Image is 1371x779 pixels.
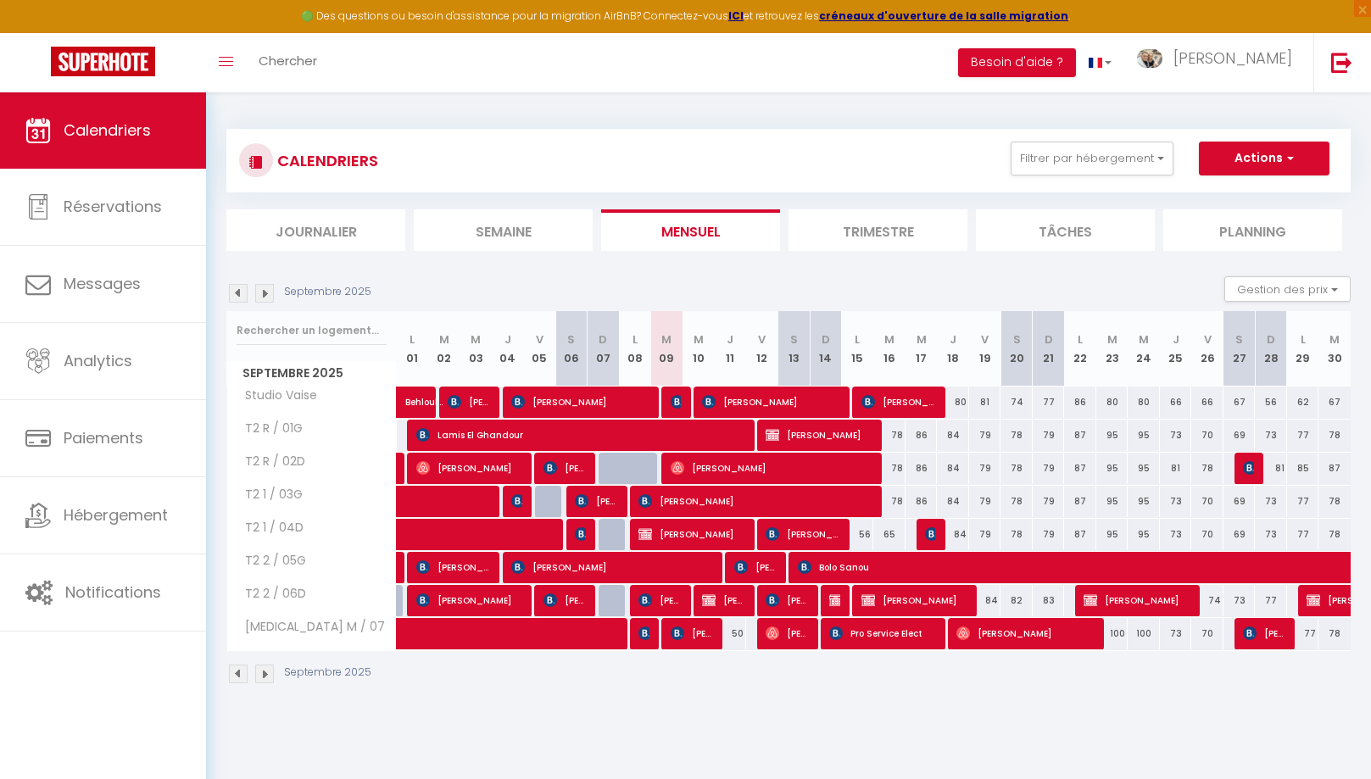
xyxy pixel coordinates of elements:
span: [PERSON_NAME] [702,386,842,418]
div: 74 [1191,585,1223,616]
th: 06 [555,311,588,387]
th: 15 [842,311,874,387]
div: 86 [1064,387,1096,418]
div: 79 [1033,420,1065,451]
span: [PERSON_NAME] [575,485,618,517]
div: 79 [969,420,1001,451]
span: [PERSON_NAME] [671,386,682,418]
div: 67 [1318,387,1351,418]
div: 86 [906,486,938,517]
div: 95 [1096,453,1129,484]
div: 73 [1160,486,1192,517]
span: [PERSON_NAME] [861,386,937,418]
div: 81 [969,387,1001,418]
li: Tâches [976,209,1155,251]
div: 85 [1287,453,1319,484]
th: 21 [1033,311,1065,387]
span: [PERSON_NAME] [448,386,491,418]
div: 66 [1160,387,1192,418]
abbr: D [822,331,830,348]
div: 73 [1255,486,1287,517]
div: 78 [1318,519,1351,550]
abbr: M [471,331,481,348]
th: 17 [906,311,938,387]
abbr: D [599,331,607,348]
div: 56 [1255,387,1287,418]
th: 05 [524,311,556,387]
div: 95 [1096,519,1129,550]
th: 13 [778,311,811,387]
div: 78 [1318,486,1351,517]
div: 87 [1318,453,1351,484]
abbr: V [536,331,543,348]
div: 95 [1128,453,1160,484]
abbr: L [633,331,638,348]
div: 79 [1033,453,1065,484]
span: T2 2 / 05G [230,552,310,570]
img: Super Booking [51,47,155,76]
span: [PERSON_NAME] [1173,47,1292,69]
div: 84 [937,486,969,517]
div: 78 [1318,420,1351,451]
span: Hébergement [64,504,168,526]
span: Pro Service Elect [829,617,937,649]
span: Messages [64,273,141,294]
span: Behloul Adhem [405,377,444,409]
abbr: M [917,331,927,348]
div: 77 [1287,618,1319,649]
a: ... [PERSON_NAME] [1124,33,1313,92]
div: 78 [1318,618,1351,649]
div: 95 [1128,519,1160,550]
span: [PERSON_NAME] [416,452,524,484]
abbr: L [1301,331,1306,348]
span: [PERSON_NAME] Avelines [925,518,936,550]
strong: ICI [728,8,744,23]
th: 29 [1287,311,1319,387]
li: Planning [1163,209,1342,251]
th: 20 [1000,311,1033,387]
span: [PERSON_NAME] [829,584,840,616]
div: 56 [842,519,874,550]
abbr: S [1013,331,1021,348]
div: 77 [1287,519,1319,550]
abbr: L [410,331,415,348]
th: 16 [873,311,906,387]
div: 80 [937,387,969,418]
span: [PERSON_NAME] [416,584,524,616]
span: [PERSON_NAME] [543,584,587,616]
abbr: M [694,331,704,348]
span: [PERSON_NAME] [1243,452,1254,484]
span: [PERSON_NAME] [671,617,714,649]
div: 70 [1191,420,1223,451]
div: 79 [1033,519,1065,550]
span: Chercher [259,52,317,70]
div: 78 [1191,453,1223,484]
p: Septembre 2025 [284,284,371,300]
span: [PERSON_NAME] [671,452,875,484]
span: T2 1 / 04D [230,519,308,537]
li: Trimestre [789,209,967,251]
p: Septembre 2025 [284,665,371,681]
abbr: D [1267,331,1275,348]
div: 77 [1255,585,1287,616]
input: Rechercher un logement... [237,315,387,346]
a: Behloul Adhem [397,387,429,419]
div: 100 [1096,618,1129,649]
div: 84 [969,585,1001,616]
span: Lamis El Ghandour [416,419,750,451]
th: 25 [1160,311,1192,387]
th: 27 [1223,311,1256,387]
div: 86 [906,453,938,484]
abbr: V [1204,331,1212,348]
div: 84 [937,420,969,451]
div: 74 [1000,387,1033,418]
abbr: J [727,331,733,348]
div: 69 [1223,486,1256,517]
span: T2 2 / 06D [230,585,310,604]
div: 87 [1064,519,1096,550]
li: Mensuel [601,209,780,251]
div: 77 [1033,387,1065,418]
abbr: S [1235,331,1243,348]
th: 24 [1128,311,1160,387]
span: T2 R / 02D [230,453,309,471]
